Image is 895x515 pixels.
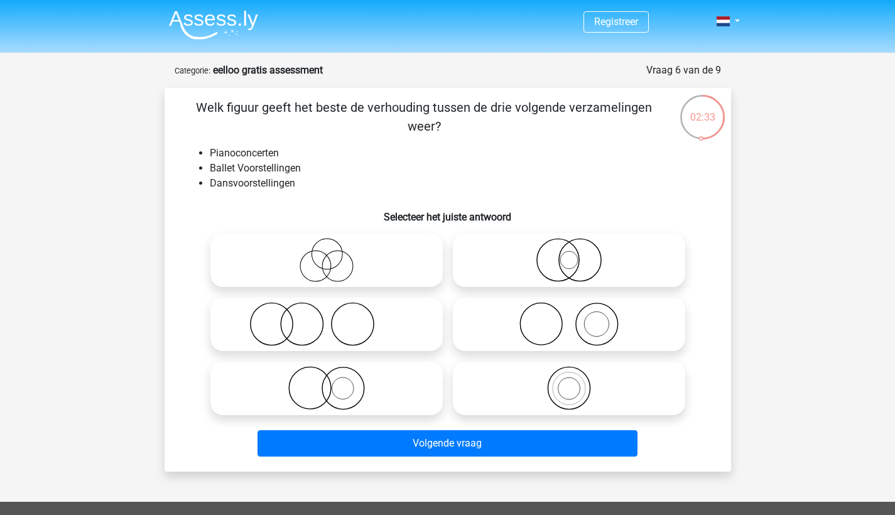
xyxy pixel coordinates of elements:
[258,430,637,457] button: Volgende vraag
[210,146,711,161] li: Pianoconcerten
[679,94,726,125] div: 02:33
[594,16,638,28] a: Registreer
[169,10,258,40] img: Assessly
[210,161,711,176] li: Ballet Voorstellingen
[213,64,323,76] strong: eelloo gratis assessment
[185,201,711,223] h6: Selecteer het juiste antwoord
[175,66,210,75] small: Categorie:
[185,98,664,136] p: Welk figuur geeft het beste de verhouding tussen de drie volgende verzamelingen weer?
[210,176,711,191] li: Dansvoorstellingen
[646,63,721,78] div: Vraag 6 van de 9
